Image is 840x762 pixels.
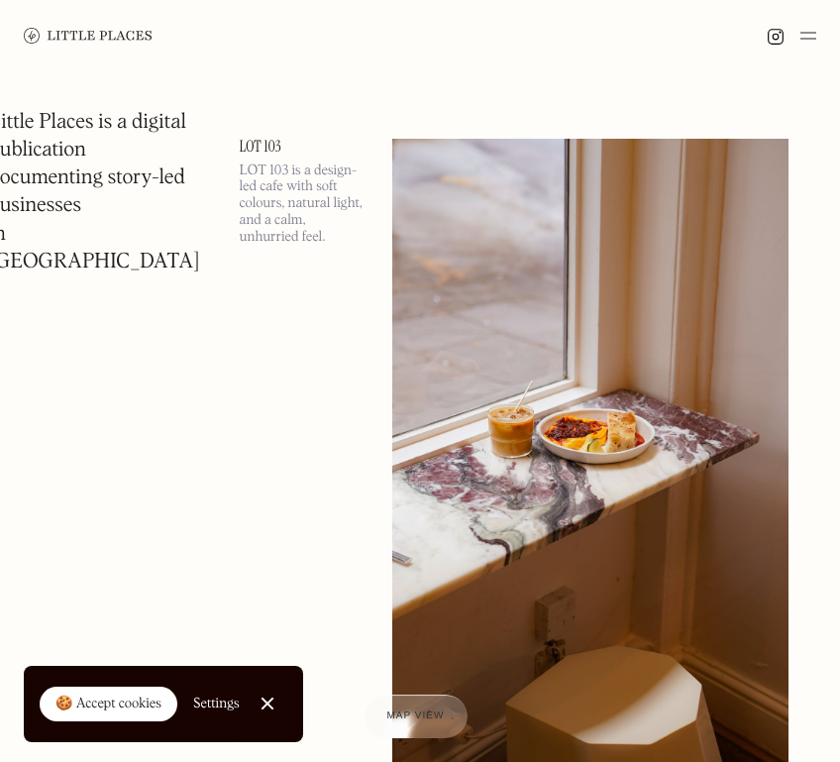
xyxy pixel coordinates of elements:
a: Map view [364,695,469,738]
span: Map view [387,710,445,721]
p: LOT 103 is a design-led cafe with soft colours, natural light, and a calm, unhurried feel. [240,163,368,246]
a: Close Cookie Popup [248,684,287,723]
div: 🍪 Accept cookies [55,695,161,714]
div: Close Cookie Popup [266,704,267,705]
a: Settings [193,682,240,726]
a: 🍪 Accept cookies [40,687,177,722]
div: Settings [193,697,240,710]
a: LOT 103 [240,139,368,155]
